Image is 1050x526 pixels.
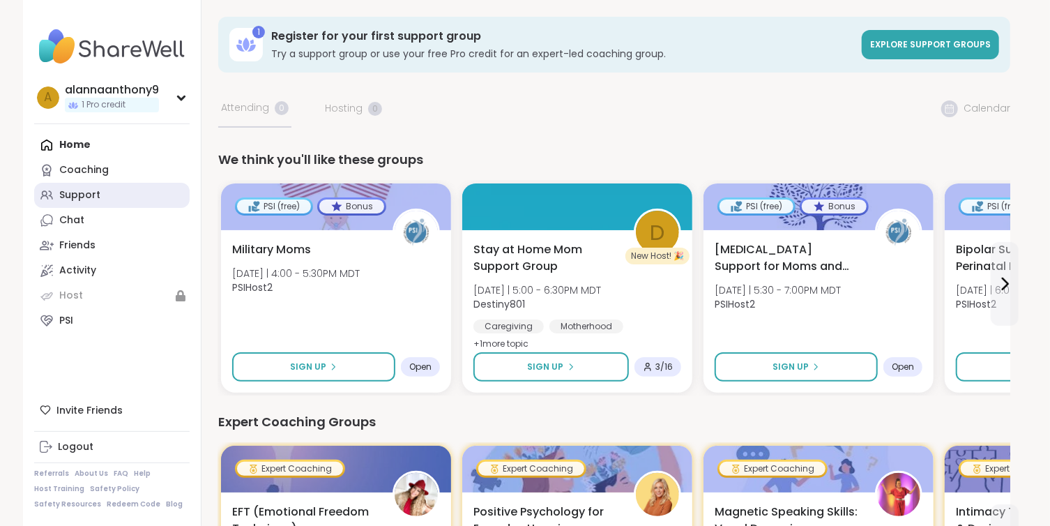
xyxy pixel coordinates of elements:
div: Support [59,188,100,202]
a: PSI [34,308,190,333]
a: FAQ [114,469,128,479]
a: Host [34,283,190,308]
b: PSIHost2 [232,280,273,294]
a: Chat [34,208,190,233]
div: We think you'll like these groups [218,150,1010,170]
div: PSI (free) [961,200,1035,213]
span: D [650,216,665,249]
div: Friends [59,239,96,253]
button: Sign Up [473,352,629,382]
div: Chat [59,213,84,227]
img: ShareWell Nav Logo [34,22,190,71]
div: PSI [59,314,73,328]
span: Sign Up [528,361,564,373]
img: PSIHost2 [877,211,920,254]
a: Redeem Code [107,499,160,509]
b: PSIHost2 [956,297,996,311]
span: Stay at Home Mom Support Group [473,241,618,275]
div: alannaanthony9 [65,82,159,98]
a: Support [34,183,190,208]
div: Expert Coaching Groups [218,412,1010,432]
span: a [45,89,52,107]
span: Military Moms [232,241,311,258]
div: Motherhood [549,320,623,333]
a: Referrals [34,469,69,479]
a: Friends [34,233,190,258]
span: [DATE] | 5:30 - 7:00PM MDT [715,283,841,297]
div: 1 [252,26,265,38]
img: CLove [395,473,438,516]
img: PSIHost2 [395,211,438,254]
span: Sign Up [773,361,809,373]
div: Coaching [59,163,109,177]
img: draymee [636,473,679,516]
span: [DATE] | 4:00 - 5:30PM MDT [232,266,360,280]
a: Explore support groups [862,30,999,59]
a: Logout [34,435,190,460]
div: PSI (free) [237,200,311,213]
div: Bonus [802,200,867,213]
span: 3 / 16 [655,361,673,373]
h3: Register for your first support group [271,29,853,44]
a: Help [134,469,151,479]
a: Safety Resources [34,499,101,509]
span: Open [892,361,914,373]
button: Sign Up [715,352,878,382]
h3: Try a support group or use your free Pro credit for an expert-led coaching group. [271,47,853,61]
span: Sign Up [290,361,326,373]
div: Invite Friends [34,398,190,423]
div: Activity [59,264,96,278]
span: Open [409,361,432,373]
a: Blog [166,499,183,509]
div: Expert Coaching [478,462,584,476]
div: Logout [58,440,93,454]
div: Caregiving [473,320,544,333]
a: Activity [34,258,190,283]
button: Sign Up [232,352,395,382]
div: Expert Coaching [237,462,343,476]
span: [MEDICAL_DATA] Support for Moms and Birthing People [715,241,860,275]
span: 1 Pro credit [82,99,125,111]
img: Lisa_LaCroix [877,473,920,516]
div: Host [59,289,83,303]
div: PSI (free) [720,200,793,213]
b: Destiny801 [473,297,525,311]
span: Explore support groups [870,38,991,50]
a: Host Training [34,484,84,494]
div: Bonus [319,200,384,213]
div: Expert Coaching [720,462,825,476]
a: Safety Policy [90,484,139,494]
a: Coaching [34,158,190,183]
a: About Us [75,469,108,479]
b: PSIHost2 [715,297,755,311]
span: [DATE] | 5:00 - 6:30PM MDT [473,283,601,297]
div: New Host! 🎉 [625,248,690,264]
